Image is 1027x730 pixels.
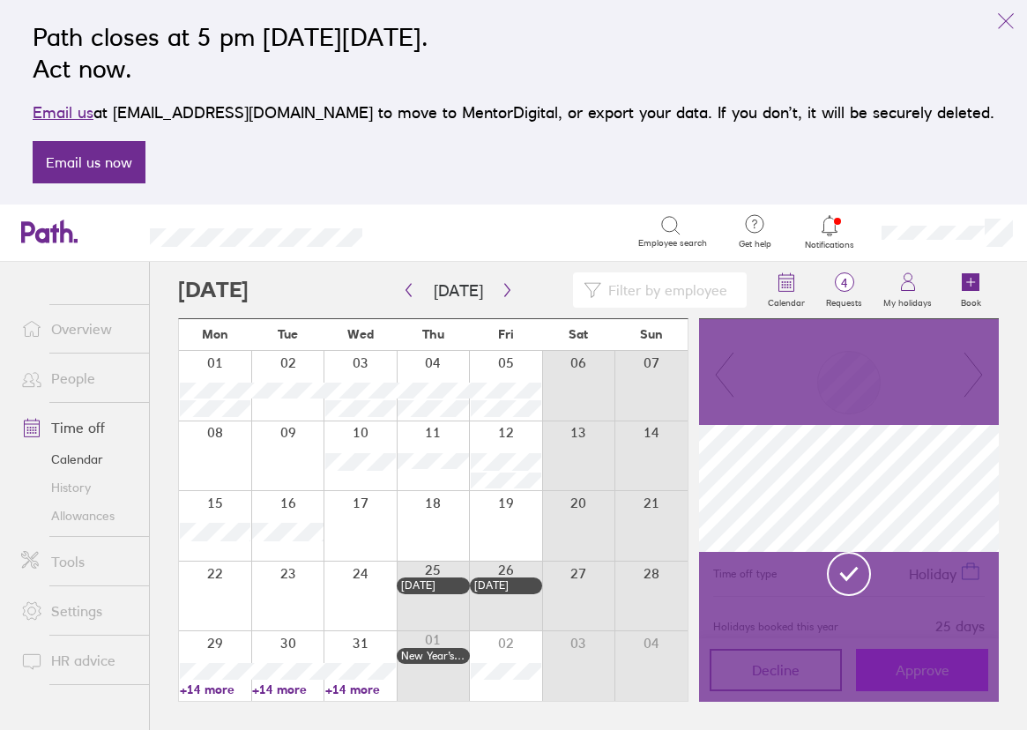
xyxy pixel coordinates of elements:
[33,103,93,122] a: Email us
[7,410,149,445] a: Time off
[202,327,228,341] span: Mon
[278,327,298,341] span: Tue
[815,262,873,318] a: 4Requests
[873,293,942,309] label: My holidays
[601,273,736,307] input: Filter by employee
[7,643,149,678] a: HR advice
[942,262,999,318] a: Book
[252,682,323,697] a: +14 more
[498,327,514,341] span: Fri
[7,544,149,579] a: Tools
[638,238,707,249] span: Employee search
[950,293,992,309] label: Book
[640,327,663,341] span: Sun
[757,262,815,318] a: Calendar
[815,293,873,309] label: Requests
[401,579,465,592] div: [DATE]
[873,262,942,318] a: My holidays
[7,311,149,346] a: Overview
[420,276,497,305] button: [DATE]
[422,327,444,341] span: Thu
[180,682,250,697] a: +14 more
[815,276,873,290] span: 4
[410,223,455,239] div: Search
[401,650,465,662] div: New Year’s Day
[801,213,859,250] a: Notifications
[7,593,149,629] a: Settings
[569,327,588,341] span: Sat
[33,101,994,125] p: at [EMAIL_ADDRESS][DOMAIN_NAME] to move to MentorDigital, or export your data. If you don’t, it w...
[7,445,149,473] a: Calendar
[474,579,538,592] div: [DATE]
[7,361,149,396] a: People
[7,502,149,530] a: Allowances
[801,240,859,250] span: Notifications
[757,293,815,309] label: Calendar
[726,239,784,250] span: Get help
[7,473,149,502] a: History
[33,141,145,183] a: Email us now
[33,21,994,85] h2: Path closes at 5 pm [DATE][DATE]. Act now.
[325,682,396,697] a: +14 more
[347,327,374,341] span: Wed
